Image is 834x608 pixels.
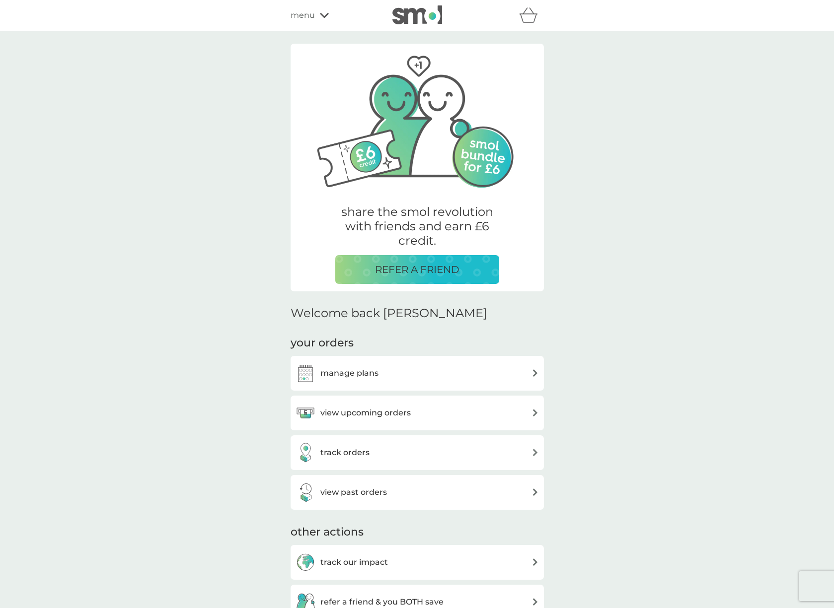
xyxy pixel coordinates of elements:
img: arrow right [531,449,539,456]
img: smol [392,5,442,24]
img: arrow right [531,369,539,377]
img: website_grey.svg [16,26,24,34]
span: menu [291,9,315,22]
div: v 4.0.25 [28,16,49,24]
button: REFER A FRIEND [335,255,499,284]
h3: other actions [291,525,364,540]
h3: view upcoming orders [320,406,411,419]
img: arrow right [531,409,539,416]
p: share the smol revolution with friends and earn £6 credit. [335,205,499,248]
img: tab_domain_overview_orange.svg [27,58,35,66]
h3: manage plans [320,367,379,380]
h3: track orders [320,446,370,459]
div: basket [519,5,544,25]
div: Domain Overview [38,59,89,65]
h3: view past orders [320,486,387,499]
img: arrow right [531,558,539,566]
img: arrow right [531,488,539,496]
div: Keywords by Traffic [110,59,167,65]
a: Two friends, one with their arm around the other.share the smol revolution with friends and earn ... [291,45,544,291]
h3: track our impact [320,556,388,569]
h2: Welcome back [PERSON_NAME] [291,306,487,321]
img: logo_orange.svg [16,16,24,24]
img: arrow right [531,598,539,606]
img: Two friends, one with their arm around the other. [305,44,529,193]
p: REFER A FRIEND [375,262,459,277]
div: Domain: [DOMAIN_NAME] [26,26,109,34]
h3: your orders [291,336,354,351]
img: tab_keywords_by_traffic_grey.svg [99,58,107,66]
